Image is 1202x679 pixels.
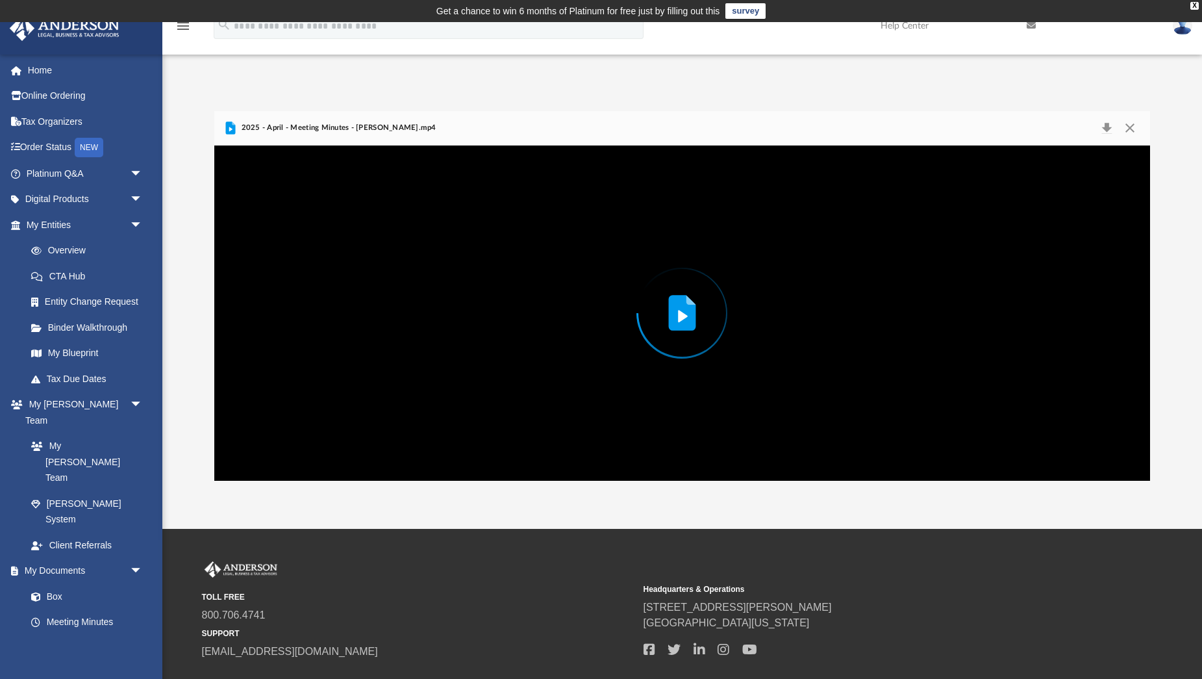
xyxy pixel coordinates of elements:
[18,491,156,532] a: [PERSON_NAME] System
[1173,16,1192,35] img: User Pic
[75,138,103,157] div: NEW
[6,16,123,41] img: Anderson Advisors Platinum Portal
[18,238,162,264] a: Overview
[9,135,162,161] a: Order StatusNEW
[9,558,156,584] a: My Documentsarrow_drop_down
[202,591,634,603] small: TOLL FREE
[644,583,1076,595] small: Headquarters & Operations
[9,392,156,433] a: My [PERSON_NAME] Teamarrow_drop_down
[9,57,162,83] a: Home
[9,160,162,186] a: Platinum Q&Aarrow_drop_down
[238,122,436,134] span: 2025 - April - Meeting Minutes - [PERSON_NAME].mp4
[436,3,720,19] div: Get a chance to win 6 months of Platinum for free just by filling out this
[9,109,162,135] a: Tax Organizers
[18,314,162,340] a: Binder Walkthrough
[130,186,156,213] span: arrow_drop_down
[18,609,156,635] a: Meeting Minutes
[725,3,766,19] a: survey
[217,18,231,32] i: search
[18,340,156,366] a: My Blueprint
[644,617,810,628] a: [GEOGRAPHIC_DATA][US_STATE]
[1095,119,1118,137] button: Download
[18,433,149,491] a: My [PERSON_NAME] Team
[18,263,162,289] a: CTA Hub
[18,532,156,558] a: Client Referrals
[9,186,162,212] a: Digital Productsarrow_drop_down
[202,628,634,639] small: SUPPORT
[202,561,280,578] img: Anderson Advisors Platinum Portal
[644,602,832,613] a: [STREET_ADDRESS][PERSON_NAME]
[130,558,156,585] span: arrow_drop_down
[130,212,156,238] span: arrow_drop_down
[202,646,378,657] a: [EMAIL_ADDRESS][DOMAIN_NAME]
[18,635,149,661] a: Forms Library
[18,366,162,392] a: Tax Due Dates
[175,25,191,34] a: menu
[1118,119,1142,137] button: Close
[202,609,266,621] a: 800.706.4741
[130,160,156,187] span: arrow_drop_down
[9,83,162,109] a: Online Ordering
[9,212,162,238] a: My Entitiesarrow_drop_down
[1190,2,1199,10] div: close
[214,111,1150,481] div: Preview
[18,583,149,609] a: Box
[18,289,162,315] a: Entity Change Request
[175,18,191,34] i: menu
[130,392,156,418] span: arrow_drop_down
